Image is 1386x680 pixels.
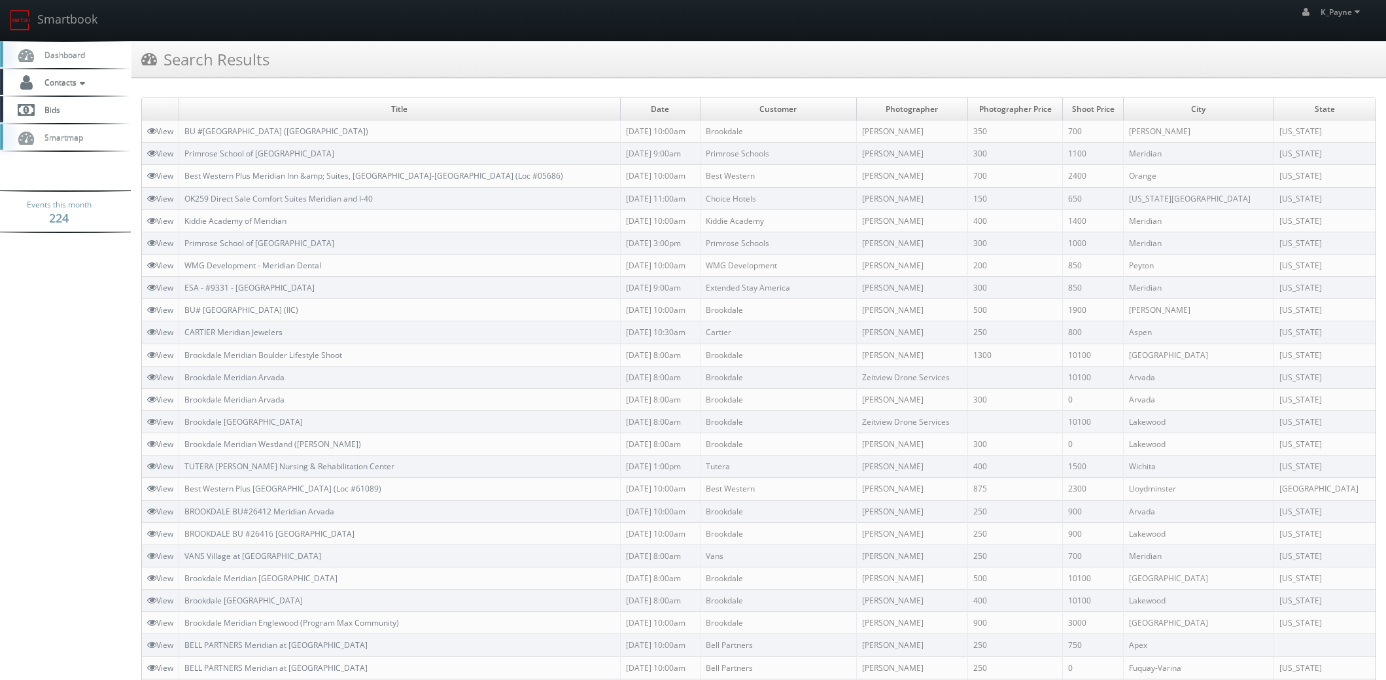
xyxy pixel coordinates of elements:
[38,132,83,143] span: Smartmap
[1273,299,1376,321] td: [US_STATE]
[700,120,856,143] td: Brookdale
[968,187,1063,209] td: 150
[1063,344,1124,366] td: 10100
[968,344,1063,366] td: 1300
[1063,612,1124,634] td: 3000
[856,478,968,500] td: [PERSON_NAME]
[184,595,303,606] a: Brookdale [GEOGRAPHIC_DATA]
[620,545,700,567] td: [DATE] 8:00am
[38,77,88,88] span: Contacts
[620,478,700,500] td: [DATE] 10:00am
[1124,545,1274,567] td: Meridian
[1063,500,1124,522] td: 900
[1063,321,1124,344] td: 800
[1063,567,1124,589] td: 10100
[184,461,394,472] a: TUTERA [PERSON_NAME] Nursing & Rehabilitation Center
[1063,120,1124,143] td: 700
[184,372,285,383] a: Brookdale Meridian Arvada
[184,193,373,204] a: OK259 Direct Sale Comfort Suites Meridian and I-40
[1063,143,1124,165] td: 1100
[1124,388,1274,410] td: Arvada
[700,187,856,209] td: Choice Hotels
[1273,456,1376,478] td: [US_STATE]
[700,209,856,232] td: Kiddie Academy
[1273,277,1376,299] td: [US_STATE]
[1273,321,1376,344] td: [US_STATE]
[184,349,342,361] a: Brookdale Meridian Boulder Lifestyle Shoot
[147,595,173,606] a: View
[1063,656,1124,679] td: 0
[620,456,700,478] td: [DATE] 1:00pm
[968,590,1063,612] td: 400
[1124,98,1274,120] td: City
[1273,209,1376,232] td: [US_STATE]
[700,254,856,276] td: WMG Development
[700,456,856,478] td: Tutera
[856,433,968,456] td: [PERSON_NAME]
[856,500,968,522] td: [PERSON_NAME]
[968,254,1063,276] td: 200
[184,639,368,651] a: BELL PARTNERS Meridian at [GEOGRAPHIC_DATA]
[856,366,968,388] td: Zeitview Drone Services
[147,438,173,450] a: View
[1063,299,1124,321] td: 1900
[856,321,968,344] td: [PERSON_NAME]
[700,299,856,321] td: Brookdale
[1063,254,1124,276] td: 850
[147,662,173,673] a: View
[1124,634,1274,656] td: Apex
[1124,344,1274,366] td: [GEOGRAPHIC_DATA]
[968,567,1063,589] td: 500
[1273,567,1376,589] td: [US_STATE]
[620,299,700,321] td: [DATE] 10:00am
[1063,545,1124,567] td: 700
[147,215,173,226] a: View
[856,187,968,209] td: [PERSON_NAME]
[1063,433,1124,456] td: 0
[700,656,856,679] td: Bell Partners
[1273,165,1376,187] td: [US_STATE]
[147,372,173,383] a: View
[1063,388,1124,410] td: 0
[620,612,700,634] td: [DATE] 10:00am
[1124,254,1274,276] td: Peyton
[1321,7,1364,18] span: K_Payne
[1124,590,1274,612] td: Lakewood
[1273,388,1376,410] td: [US_STATE]
[184,416,303,427] a: Brookdale [GEOGRAPHIC_DATA]
[1063,410,1124,433] td: 10100
[856,590,968,612] td: [PERSON_NAME]
[620,344,700,366] td: [DATE] 8:00am
[1063,590,1124,612] td: 10100
[1124,456,1274,478] td: Wichita
[147,238,173,249] a: View
[620,120,700,143] td: [DATE] 10:00am
[184,662,368,673] a: BELL PARTNERS Meridian at [GEOGRAPHIC_DATA]
[1124,612,1274,634] td: [GEOGRAPHIC_DATA]
[141,48,269,71] h3: Search Results
[147,304,173,315] a: View
[1273,433,1376,456] td: [US_STATE]
[700,590,856,612] td: Brookdale
[620,567,700,589] td: [DATE] 8:00am
[968,98,1063,120] td: Photographer Price
[184,238,334,249] a: Primrose School of [GEOGRAPHIC_DATA]
[179,98,621,120] td: Title
[620,410,700,433] td: [DATE] 8:00am
[184,304,298,315] a: BU# [GEOGRAPHIC_DATA] (IIC)
[856,254,968,276] td: [PERSON_NAME]
[147,639,173,651] a: View
[856,567,968,589] td: [PERSON_NAME]
[700,388,856,410] td: Brookdale
[147,327,173,338] a: View
[147,260,173,271] a: View
[27,198,92,211] span: Events this month
[184,215,286,226] a: Kiddie Academy of Meridian
[968,321,1063,344] td: 250
[620,522,700,545] td: [DATE] 10:00am
[700,344,856,366] td: Brookdale
[968,500,1063,522] td: 250
[856,277,968,299] td: [PERSON_NAME]
[968,522,1063,545] td: 250
[184,483,381,494] a: Best Western Plus [GEOGRAPHIC_DATA] (Loc #61089)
